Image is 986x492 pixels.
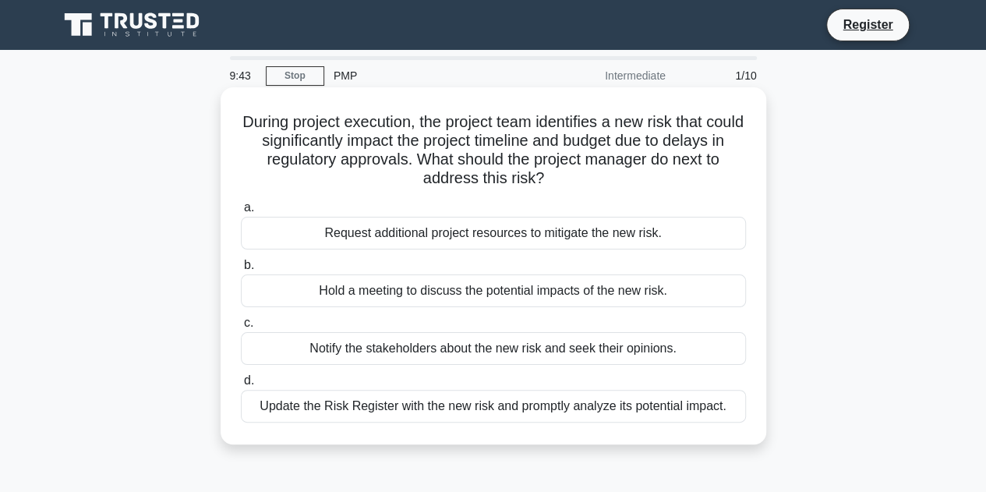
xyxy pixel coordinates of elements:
h5: During project execution, the project team identifies a new risk that could significantly impact ... [239,112,747,189]
a: Stop [266,66,324,86]
div: Request additional project resources to mitigate the new risk. [241,217,746,250]
div: 1/10 [675,60,766,91]
div: Update the Risk Register with the new risk and promptly analyze its potential impact. [241,390,746,423]
span: c. [244,316,253,329]
div: PMP [324,60,539,91]
span: d. [244,373,254,387]
span: b. [244,258,254,271]
span: a. [244,200,254,214]
div: Intermediate [539,60,675,91]
div: 9:43 [221,60,266,91]
div: Hold a meeting to discuss the potential impacts of the new risk. [241,274,746,307]
div: Notify the stakeholders about the new risk and seek their opinions. [241,332,746,365]
a: Register [833,15,902,34]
